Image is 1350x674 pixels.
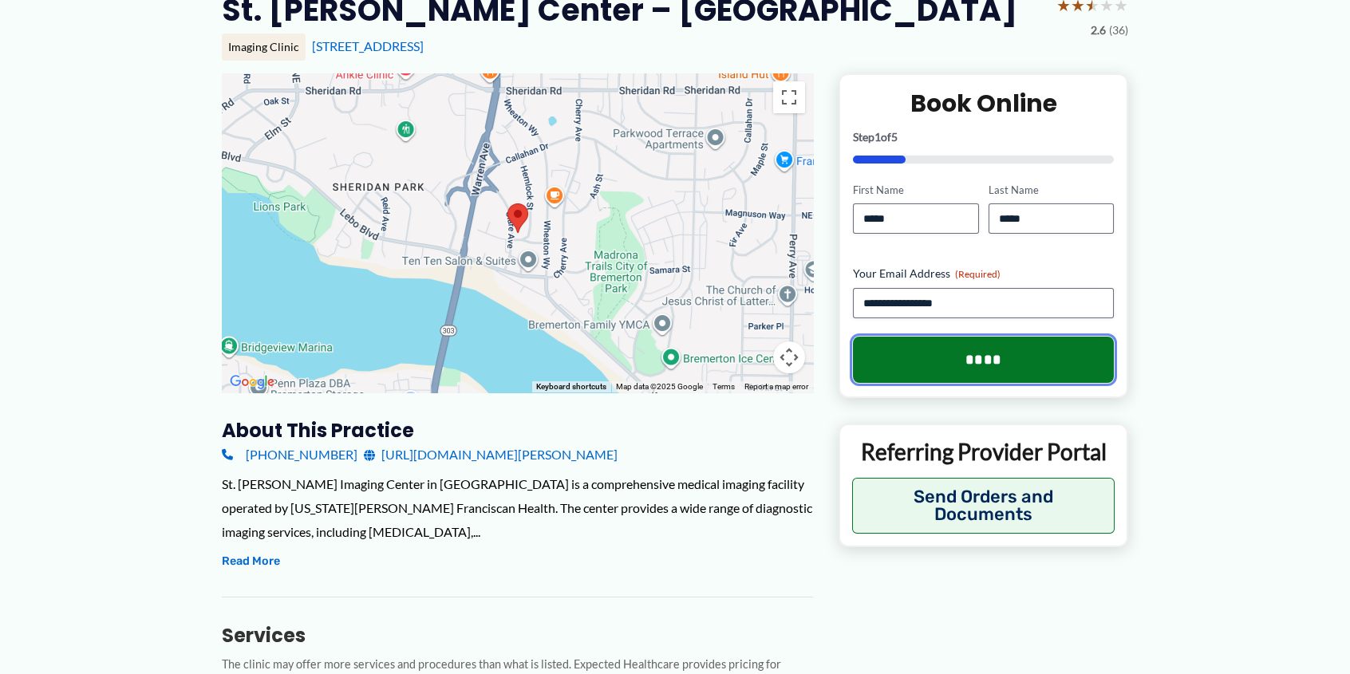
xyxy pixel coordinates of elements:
a: Open this area in Google Maps (opens a new window) [226,372,278,392]
button: Keyboard shortcuts [536,381,606,392]
div: St. [PERSON_NAME] Imaging Center in [GEOGRAPHIC_DATA] is a comprehensive medical imaging facility... [222,472,813,543]
span: Map data ©2025 Google [616,382,703,391]
a: Terms (opens in new tab) [712,382,735,391]
label: Your Email Address [853,266,1114,282]
img: Google [226,372,278,392]
h3: About this practice [222,418,813,443]
button: Toggle fullscreen view [773,81,805,113]
a: Report a map error [744,382,808,391]
a: [PHONE_NUMBER] [222,443,357,467]
a: [URL][DOMAIN_NAME][PERSON_NAME] [364,443,618,467]
span: 1 [874,130,881,144]
span: 5 [891,130,898,144]
label: First Name [853,183,978,198]
button: Send Orders and Documents [852,478,1115,534]
h3: Services [222,623,813,648]
h2: Book Online [853,88,1114,119]
label: Last Name [989,183,1114,198]
span: 2.6 [1091,20,1106,41]
p: Referring Provider Portal [852,437,1115,466]
span: (36) [1109,20,1128,41]
button: Map camera controls [773,341,805,373]
div: Imaging Clinic [222,34,306,61]
a: [STREET_ADDRESS] [312,38,424,53]
span: (Required) [955,268,1001,280]
button: Read More [222,552,280,571]
p: Step of [853,132,1114,143]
